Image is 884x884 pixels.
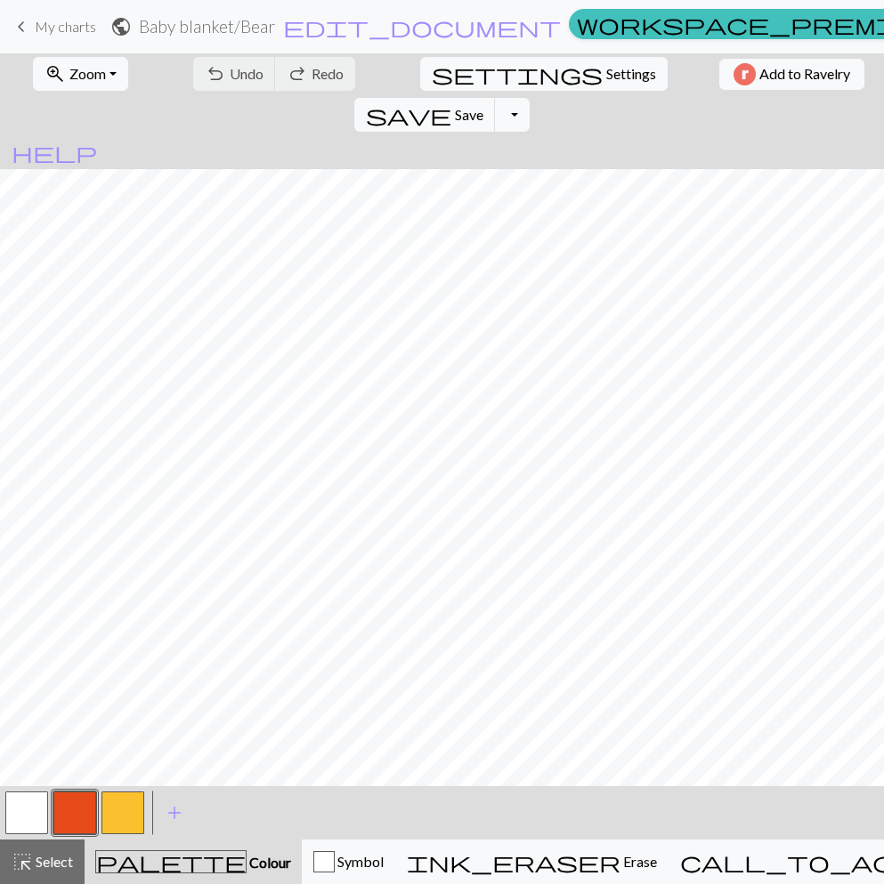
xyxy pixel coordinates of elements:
[407,849,620,874] span: ink_eraser
[247,854,291,871] span: Colour
[606,63,656,85] span: Settings
[11,12,96,42] a: My charts
[139,16,275,36] h2: Baby blanket / Bear
[719,59,864,90] button: Add to Ravelry
[12,140,97,165] span: help
[35,18,96,35] span: My charts
[45,61,66,86] span: zoom_in
[734,63,756,85] img: Ravelry
[302,839,395,884] button: Symbol
[69,65,106,82] span: Zoom
[432,61,603,86] span: settings
[283,14,561,39] span: edit_document
[33,853,73,870] span: Select
[96,849,246,874] span: palette
[354,98,496,132] button: Save
[12,849,33,874] span: highlight_alt
[85,839,302,884] button: Colour
[420,57,668,91] button: SettingsSettings
[110,14,132,39] span: public
[33,57,128,91] button: Zoom
[455,106,483,123] span: Save
[432,63,603,85] i: Settings
[11,14,32,39] span: keyboard_arrow_left
[366,102,451,127] span: save
[620,853,657,870] span: Erase
[164,800,185,825] span: add
[335,853,384,870] span: Symbol
[395,839,669,884] button: Erase
[759,63,850,85] span: Add to Ravelry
